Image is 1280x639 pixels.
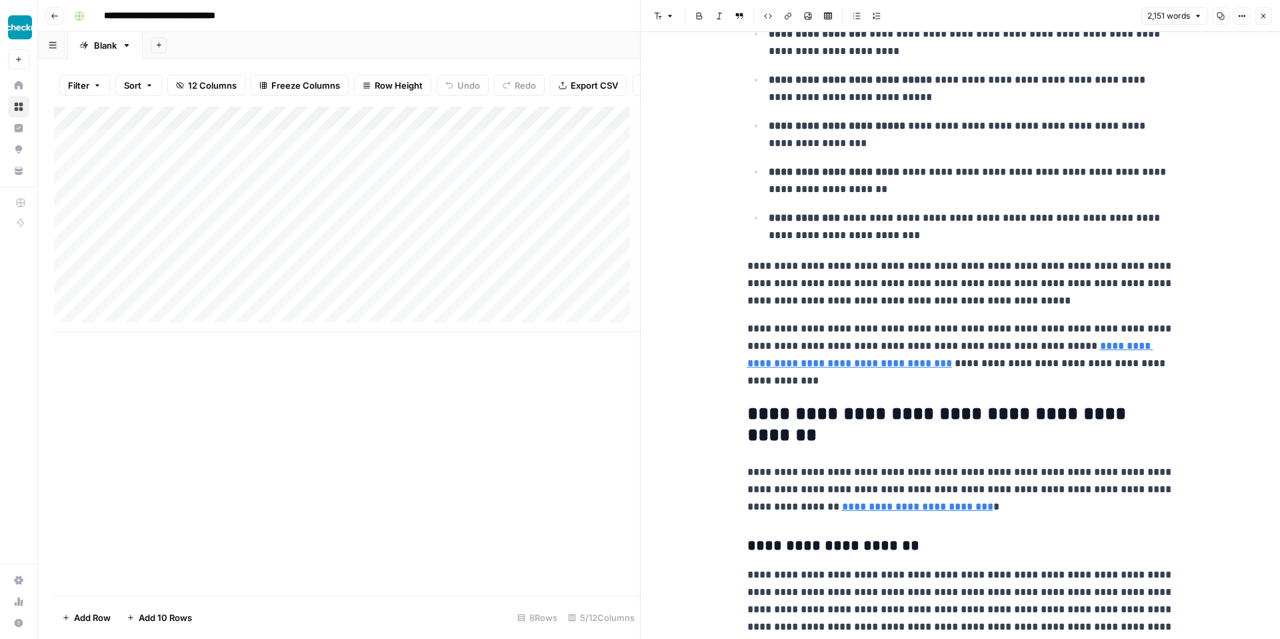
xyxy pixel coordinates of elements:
span: Row Height [375,79,423,92]
button: Redo [494,75,545,96]
button: 12 Columns [167,75,245,96]
button: Help + Support [8,612,29,634]
span: Undo [457,79,480,92]
button: Filter [59,75,110,96]
span: Freeze Columns [271,79,340,92]
span: Add 10 Rows [139,611,192,624]
button: Workspace: Checkr [8,11,29,44]
span: 2,151 words [1147,10,1190,22]
button: Add Row [54,607,119,628]
div: 8 Rows [512,607,563,628]
button: Export CSV [550,75,627,96]
a: Browse [8,96,29,117]
button: Add 10 Rows [119,607,200,628]
span: Filter [68,79,89,92]
button: Row Height [354,75,431,96]
div: Blank [94,39,117,52]
a: Blank [68,32,143,59]
a: Settings [8,570,29,591]
span: Export CSV [571,79,618,92]
a: Opportunities [8,139,29,160]
span: Sort [124,79,141,92]
div: 5/12 Columns [563,607,640,628]
button: 2,151 words [1141,7,1208,25]
a: Insights [8,117,29,139]
span: Add Row [74,611,111,624]
button: Freeze Columns [251,75,349,96]
a: Home [8,75,29,96]
button: Undo [437,75,489,96]
span: Redo [515,79,536,92]
span: 12 Columns [188,79,237,92]
img: Checkr Logo [8,15,32,39]
button: Sort [115,75,162,96]
a: Your Data [8,160,29,181]
a: Usage [8,591,29,612]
